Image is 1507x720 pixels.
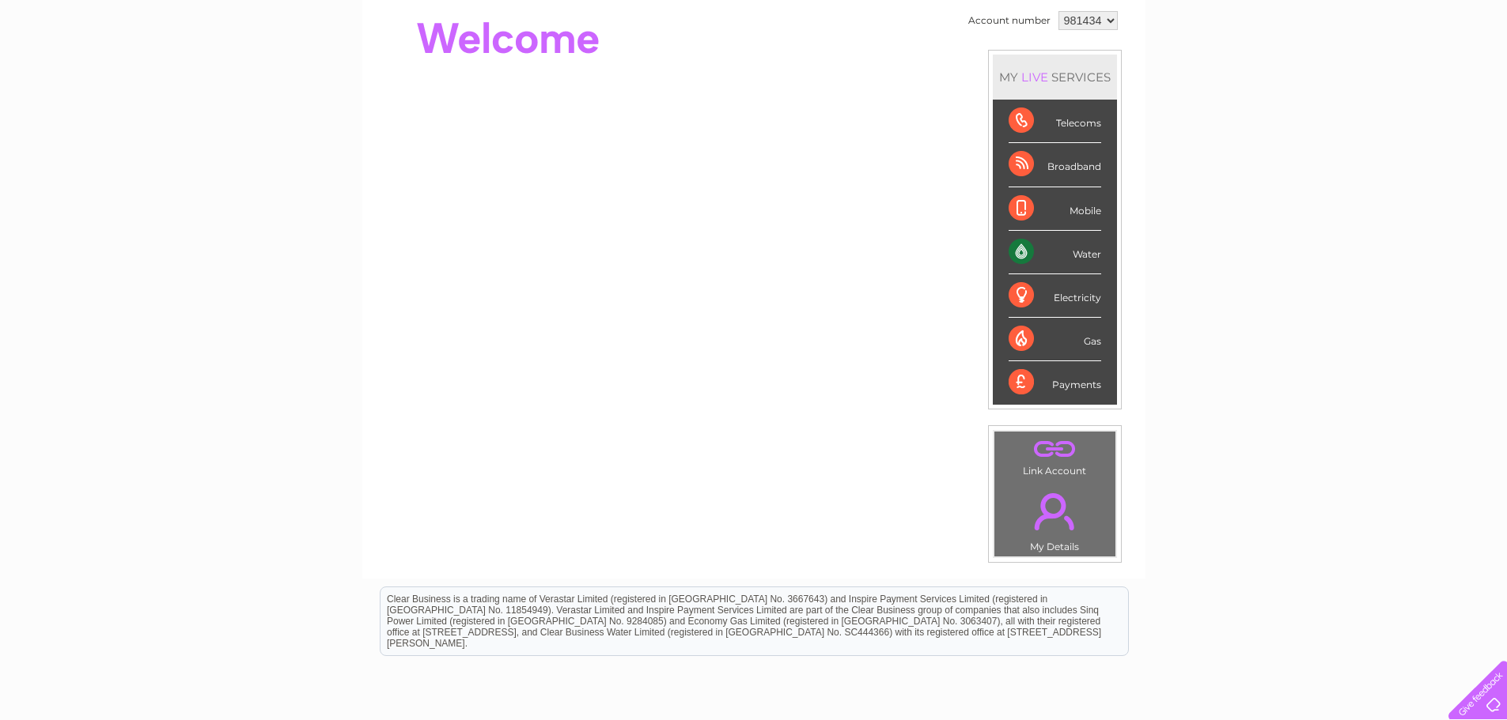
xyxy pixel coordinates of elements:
a: 0333 014 3131 [1209,8,1318,28]
div: Electricity [1009,274,1101,318]
td: Account number [964,7,1055,34]
div: Payments [1009,361,1101,404]
a: Contact [1402,67,1441,79]
a: . [998,435,1111,463]
div: Mobile [1009,187,1101,231]
div: MY SERVICES [993,55,1117,100]
img: logo.png [53,41,134,89]
div: Telecoms [1009,100,1101,143]
a: Energy [1268,67,1303,79]
td: My Details [994,480,1116,557]
div: Clear Business is a trading name of Verastar Limited (registered in [GEOGRAPHIC_DATA] No. 3667643... [381,9,1128,77]
div: Broadband [1009,143,1101,187]
a: Log out [1455,67,1492,79]
td: Link Account [994,431,1116,481]
div: LIVE [1018,70,1051,85]
a: Water [1229,67,1259,79]
a: . [998,484,1111,539]
a: Telecoms [1312,67,1360,79]
div: Gas [1009,318,1101,361]
a: Blog [1369,67,1392,79]
div: Water [1009,231,1101,274]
